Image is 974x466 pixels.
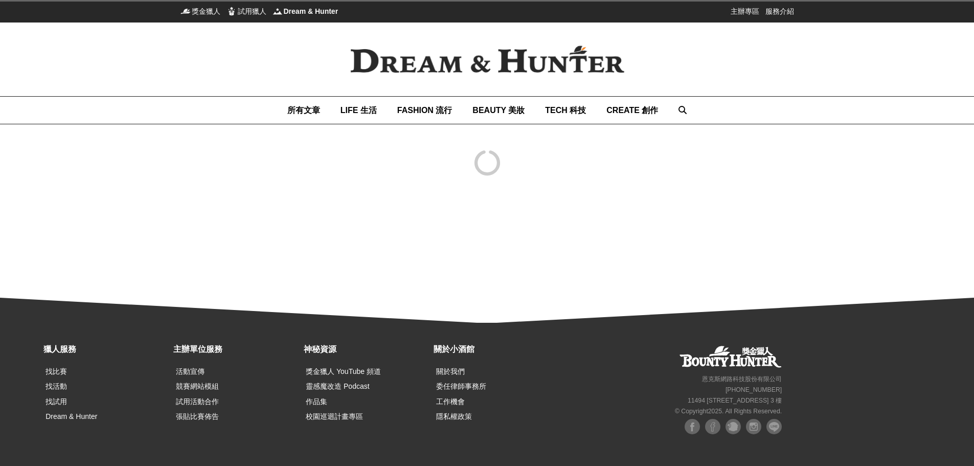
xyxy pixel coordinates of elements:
[341,97,377,124] a: LIFE 生活
[176,397,219,406] a: 試用活動合作
[436,397,465,406] a: 工作機會
[287,97,320,124] a: 所有文章
[46,412,97,420] a: Dream & Hunter
[306,412,363,420] a: 校園巡迴計畫專區
[606,106,658,115] span: CREATE 創作
[180,6,220,16] a: 獎金獵人獎金獵人
[176,412,219,420] a: 張貼比賽佈告
[397,97,452,124] a: FASHION 流行
[436,382,486,390] a: 委任律師事務所
[226,6,237,16] img: 試用獵人
[180,6,191,16] img: 獎金獵人
[341,106,377,115] span: LIFE 生活
[176,367,205,375] a: 活動宣傳
[46,382,67,390] a: 找活動
[545,97,586,124] a: TECH 科技
[273,6,338,16] a: Dream & HunterDream & Hunter
[306,397,327,406] a: 作品集
[173,343,298,356] div: 主辦單位服務
[273,6,283,16] img: Dream & Hunter
[304,343,428,356] div: 神秘資源
[545,106,586,115] span: TECH 科技
[287,106,320,115] span: 所有文章
[472,106,525,115] span: BEAUTY 美妝
[306,382,369,390] a: 靈感魔改造 Podcast
[334,29,641,90] img: Dream & Hunter
[766,419,782,434] img: LINE
[702,375,782,383] small: 恩克斯網路科技股份有限公司
[46,367,67,375] a: 找比賽
[675,408,782,415] small: © Copyright 2025 . All Rights Reserved.
[705,419,720,434] img: Facebook
[284,6,338,16] span: Dream & Hunter
[238,6,266,16] span: 試用獵人
[397,106,452,115] span: FASHION 流行
[436,412,472,420] a: 隱私權政策
[765,6,794,16] a: 服務介紹
[176,382,219,390] a: 競賽網站模組
[226,6,266,16] a: 試用獵人試用獵人
[472,97,525,124] a: BEAUTY 美妝
[436,367,465,375] a: 關於我們
[46,397,67,406] a: 找試用
[726,419,741,434] img: Plurk
[192,6,220,16] span: 獎金獵人
[306,367,381,375] a: 獎金獵人 YouTube 頻道
[688,397,782,404] small: 11494 [STREET_ADDRESS] 3 樓
[43,343,168,356] div: 獵人服務
[726,386,782,393] small: [PHONE_NUMBER]
[434,343,558,356] div: 關於小酒館
[606,97,658,124] a: CREATE 創作
[679,346,782,368] a: 獎金獵人
[685,419,700,434] img: Facebook
[746,419,761,434] img: Instagram
[731,6,759,16] a: 主辦專區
